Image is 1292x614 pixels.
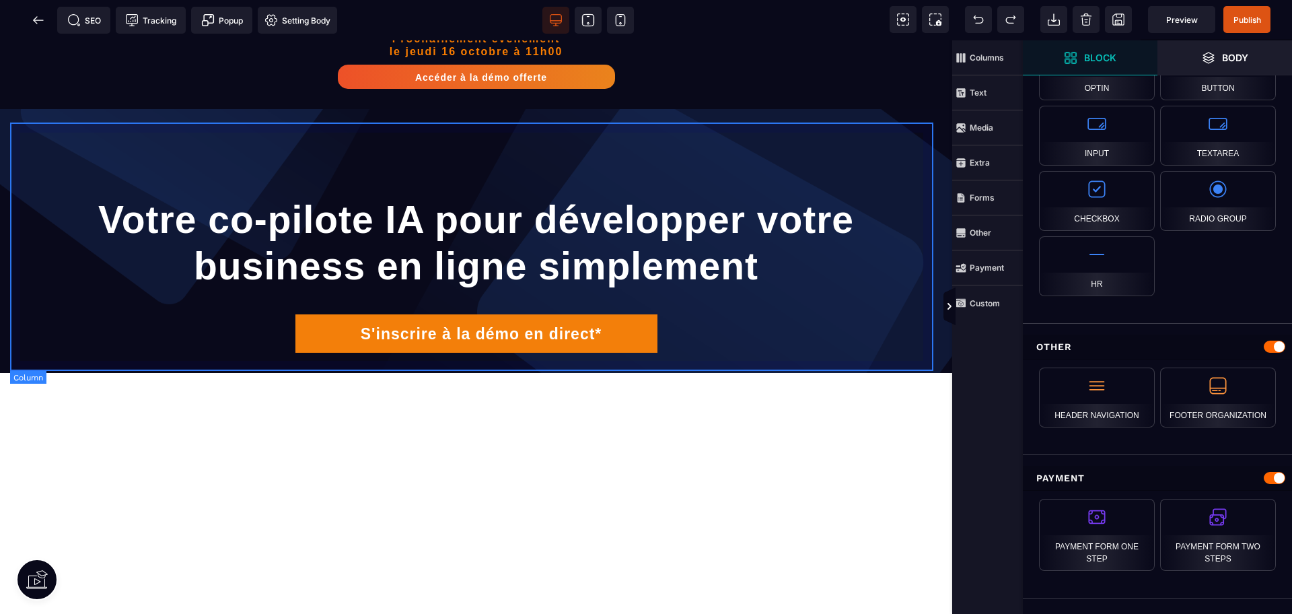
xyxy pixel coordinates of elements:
[952,110,1023,145] span: Media
[25,7,52,34] span: Back
[1039,499,1155,571] div: Payment form one step
[338,24,615,48] button: Accéder à la démo offerte
[1073,6,1100,33] span: Clear
[1160,171,1276,231] div: Radio Group
[1039,368,1155,428] div: Header Navigation
[67,13,101,27] span: SEO
[1039,106,1155,166] div: Input
[57,7,110,34] span: Seo meta data
[1039,171,1155,231] div: Checkbox
[1084,53,1116,63] strong: Block
[997,6,1024,33] span: Redo
[1160,368,1276,428] div: Footer Organization
[952,250,1023,285] span: Payment
[1222,53,1248,63] strong: Body
[1233,15,1261,25] span: Publish
[295,274,657,312] button: S'inscrire à la démo en direct*
[575,7,602,34] span: View tablet
[952,215,1023,250] span: Other
[970,158,990,168] strong: Extra
[542,7,569,34] span: View desktop
[1160,106,1276,166] div: Textarea
[1040,6,1067,33] span: Open Import Webpage
[20,149,932,255] h1: Votre co-pilote IA pour développer votre business en ligne simplement
[952,75,1023,110] span: Text
[970,53,1004,63] strong: Columns
[1023,466,1292,491] div: Payment
[1166,15,1198,25] span: Preview
[1023,40,1157,75] span: Open Blocks
[952,285,1023,320] span: Custom Block
[191,7,252,34] span: Create Alert Modal
[1157,40,1292,75] span: Open Layers
[970,88,986,98] strong: Text
[952,145,1023,180] span: Extra
[201,13,243,27] span: Popup
[952,180,1023,215] span: Forms
[1023,287,1036,327] span: Toggle Views
[1039,236,1155,296] div: Hr
[1223,6,1270,33] span: Save
[970,228,991,238] strong: Other
[607,7,634,34] span: View mobile
[264,13,330,27] span: Setting Body
[1148,6,1215,33] span: Preview
[1105,6,1132,33] span: Save
[922,6,949,33] span: Screenshot
[970,193,995,203] strong: Forms
[116,7,186,34] span: Tracking code
[1160,499,1276,571] div: Payment form two steps
[1023,335,1292,360] div: Other
[970,123,993,133] strong: Media
[970,263,1004,273] strong: Payment
[952,40,1023,75] span: Columns
[970,298,1000,308] strong: Custom
[258,7,337,34] span: Favicon
[965,6,992,33] span: Undo
[125,13,176,27] span: Tracking
[890,6,917,33] span: View components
